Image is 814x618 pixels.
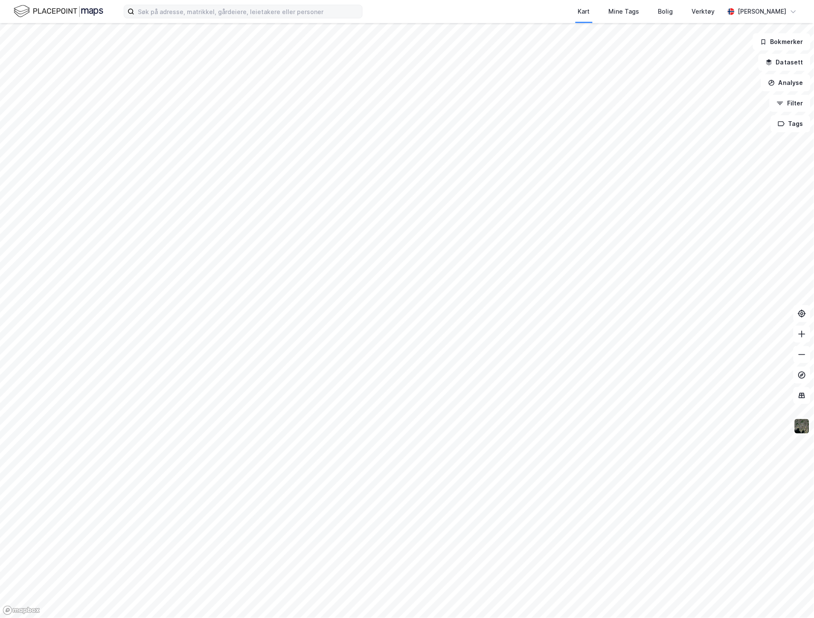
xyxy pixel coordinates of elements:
[578,6,590,17] div: Kart
[738,6,787,17] div: [PERSON_NAME]
[134,5,362,18] input: Søk på adresse, matrikkel, gårdeiere, leietakere eller personer
[14,4,103,19] img: logo.f888ab2527a4732fd821a326f86c7f29.svg
[658,6,673,17] div: Bolig
[609,6,640,17] div: Mine Tags
[771,577,814,618] iframe: Chat Widget
[692,6,715,17] div: Verktøy
[771,577,814,618] div: Kontrollprogram for chat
